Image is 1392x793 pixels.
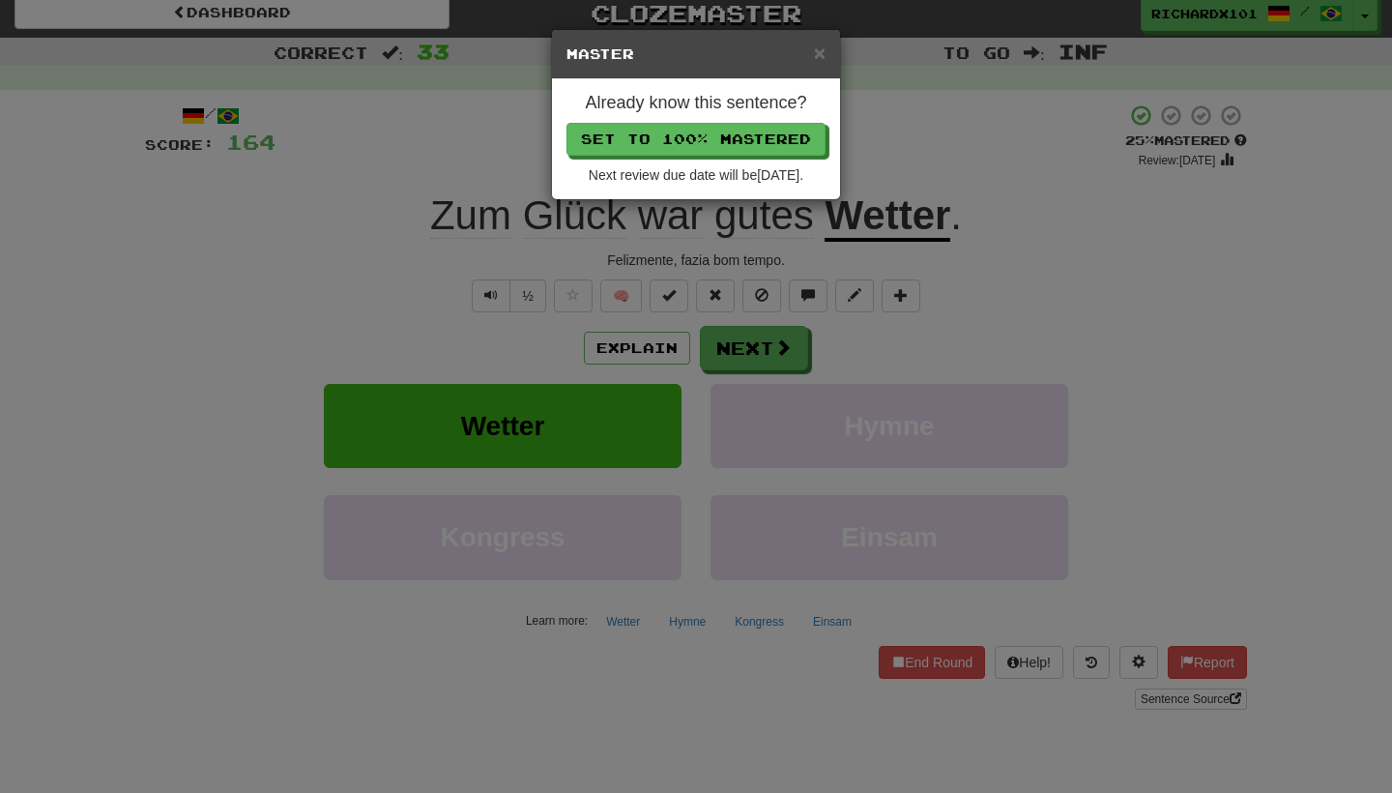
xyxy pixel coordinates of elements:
[566,94,826,113] h4: Already know this sentence?
[566,44,826,64] h5: Master
[814,43,826,63] button: Close
[566,123,826,156] button: Set to 100% Mastered
[814,42,826,64] span: ×
[566,165,826,185] div: Next review due date will be [DATE] .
